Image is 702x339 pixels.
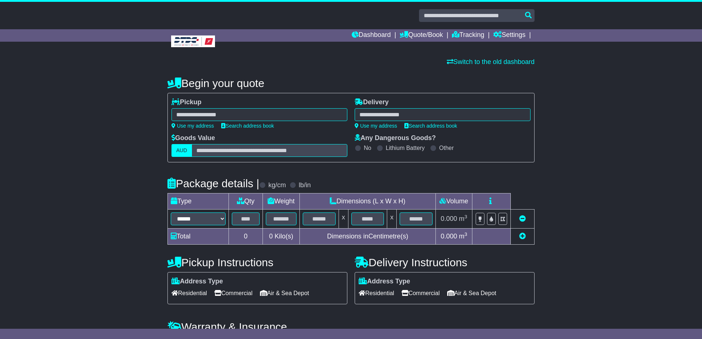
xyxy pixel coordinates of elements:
[171,134,215,142] label: Goods Value
[221,123,274,129] a: Search address book
[435,193,472,210] td: Volume
[263,229,300,245] td: Kilo(s)
[269,233,273,240] span: 0
[459,215,467,222] span: m
[268,181,286,189] label: kg/cm
[464,214,467,219] sup: 3
[519,215,526,222] a: Remove this item
[459,233,467,240] span: m
[339,210,348,229] td: x
[404,123,457,129] a: Search address book
[452,29,484,42] a: Tracking
[355,98,389,106] label: Delivery
[493,29,525,42] a: Settings
[441,233,457,240] span: 0.000
[441,215,457,222] span: 0.000
[168,229,229,245] td: Total
[400,29,443,42] a: Quote/Book
[299,193,435,210] td: Dimensions (L x W x H)
[171,123,214,129] a: Use my address
[229,229,263,245] td: 0
[352,29,391,42] a: Dashboard
[401,287,439,299] span: Commercial
[355,123,397,129] a: Use my address
[299,229,435,245] td: Dimensions in Centimetre(s)
[447,287,497,299] span: Air & Sea Depot
[364,144,371,151] label: No
[447,58,535,65] a: Switch to the old dashboard
[359,287,394,299] span: Residential
[171,278,223,286] label: Address Type
[167,321,535,333] h4: Warranty & Insurance
[260,287,309,299] span: Air & Sea Depot
[167,77,535,89] h4: Begin your quote
[171,98,201,106] label: Pickup
[171,144,192,157] label: AUD
[439,144,454,151] label: Other
[171,287,207,299] span: Residential
[355,256,535,268] h4: Delivery Instructions
[167,256,347,268] h4: Pickup Instructions
[168,193,229,210] td: Type
[214,287,252,299] span: Commercial
[299,181,311,189] label: lb/in
[263,193,300,210] td: Weight
[519,233,526,240] a: Add new item
[229,193,263,210] td: Qty
[387,210,397,229] td: x
[464,231,467,237] sup: 3
[167,177,259,189] h4: Package details |
[359,278,410,286] label: Address Type
[386,144,425,151] label: Lithium Battery
[355,134,436,142] label: Any Dangerous Goods?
